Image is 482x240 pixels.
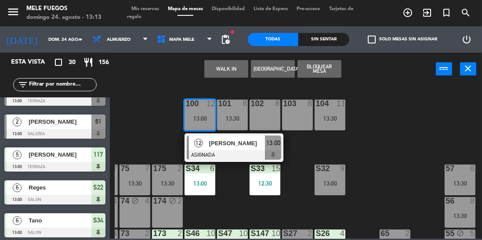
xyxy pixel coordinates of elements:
[298,33,349,46] div: Sin sentar
[13,216,22,225] span: 6
[26,13,101,22] div: domingo 24. agosto - 13:13
[470,165,475,172] div: 8
[209,139,265,148] span: [PERSON_NAME]
[98,57,109,68] span: 156
[145,229,150,237] div: 2
[178,229,183,237] div: 2
[402,7,413,18] i: add_circle_outline
[340,229,345,237] div: 4
[13,150,22,159] span: 5
[249,7,292,11] span: Lista de Espera
[381,229,381,237] div: 65
[266,138,280,148] span: 13:00
[470,197,475,205] div: 8
[178,165,183,172] div: 2
[112,197,118,205] div: 4
[315,180,345,186] div: 13:00
[120,180,150,186] div: 13:30
[120,165,121,172] div: 75
[7,5,20,21] button: menu
[230,29,236,35] span: fiber_manual_record
[29,216,91,225] span: Tano
[308,100,313,107] div: 8
[250,229,251,237] div: S147
[7,5,20,18] i: menu
[127,7,163,11] span: Mis reservas
[163,7,207,11] span: Mapa de mesas
[436,62,452,75] button: power_input
[207,7,249,11] span: Disponibilidad
[210,165,215,172] div: 6
[243,100,248,107] div: 8
[185,180,215,186] div: 13:00
[250,180,280,186] div: 12:30
[308,229,313,237] div: 2
[18,79,28,90] i: filter_list
[250,165,251,172] div: S33
[445,213,475,219] div: 13:30
[185,165,186,172] div: S34
[185,100,186,107] div: 100
[272,229,280,237] div: 10
[272,165,280,172] div: 15
[120,229,121,237] div: 73
[13,118,22,126] span: 2
[315,229,316,237] div: S26
[69,57,76,68] span: 30
[460,62,476,75] button: close
[169,37,194,42] span: MAPA MELE
[4,57,63,68] div: Esta vista
[340,165,345,172] div: 9
[207,229,215,237] div: 10
[315,100,316,107] div: 104
[29,183,91,192] span: Reges
[178,197,183,205] div: 2
[439,63,449,74] i: power_input
[368,36,376,43] span: check_box_outline_blank
[29,117,91,126] span: [PERSON_NAME]
[457,229,464,237] i: block
[185,229,186,237] div: S46
[95,116,101,127] span: 61
[250,100,251,107] div: 102
[83,57,94,68] i: restaurant
[94,149,103,160] span: 117
[112,165,118,172] div: 7
[26,4,101,13] div: Mele Fuegos
[337,100,345,107] div: 11
[221,34,231,45] span: pending_actions
[145,165,150,172] div: 7
[315,115,345,122] div: 13:30
[94,182,104,193] span: S22
[145,197,150,205] div: 4
[441,7,452,18] i: turned_in_not
[152,180,183,186] div: 13:30
[13,183,22,192] span: 6
[217,115,248,122] div: 13:30
[207,100,215,107] div: 12
[29,150,91,159] span: [PERSON_NAME]
[461,34,472,45] i: power_settings_new
[75,34,86,45] i: arrow_drop_down
[315,165,316,172] div: S32
[194,139,203,147] span: 12
[28,80,96,90] input: Filtrar por nombre...
[368,36,437,43] label: Solo mesas sin asignar
[120,197,121,205] div: 74
[112,229,118,237] div: 3
[204,60,248,78] button: WALK IN
[169,197,176,204] i: block
[251,60,295,78] button: [GEOGRAPHIC_DATA]
[107,37,130,42] span: Almuerzo
[422,7,432,18] i: exit_to_app
[445,180,475,186] div: 13:30
[53,57,64,68] i: crop_square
